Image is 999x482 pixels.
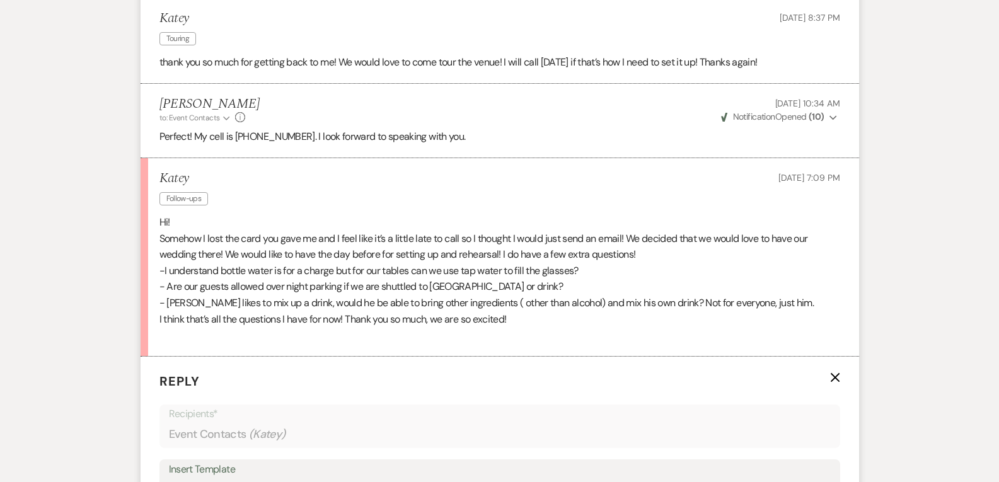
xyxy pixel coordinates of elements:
[159,214,840,231] p: Hi!
[780,12,840,23] span: [DATE] 8:37 PM
[159,171,215,186] h5: Katey
[159,54,840,71] p: thank you so much for getting back to me! We would love to come tour the venue! I will call [DATE...
[159,32,197,45] span: Touring
[159,129,840,145] p: Perfect! My cell is [PHONE_NUMBER]. I look forward to speaking with you.
[719,110,840,123] button: NotificationOpened (10)
[159,373,200,389] span: Reply
[159,278,840,295] p: - Are our guests allowed over night parking if we are shuttled to [GEOGRAPHIC_DATA] or drink?
[159,231,840,263] p: Somehow I lost the card you gave me and I feel like it’s a little late to call so I thought I wou...
[721,111,824,122] span: Opened
[169,406,831,422] p: Recipients*
[159,192,209,205] span: Follow-ups
[159,96,260,112] h5: [PERSON_NAME]
[249,426,287,443] span: ( Katey )
[159,263,840,279] p: -I understand bottle water is for a charge but for our tables can we use tap water to fill the gl...
[733,111,775,122] span: Notification
[159,295,840,311] p: - [PERSON_NAME] likes to mix up a drink, would he be able to bring other ingredients ( other than...
[775,98,840,109] span: [DATE] 10:34 AM
[159,311,840,328] p: I think that’s all the questions I have for now! Thank you so much, we are so excited!
[159,113,220,123] span: to: Event Contacts
[159,11,203,26] h5: Katey
[809,111,824,122] strong: ( 10 )
[169,422,831,447] div: Event Contacts
[778,172,840,183] span: [DATE] 7:09 PM
[169,461,831,479] div: Insert Template
[159,112,232,123] button: to: Event Contacts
